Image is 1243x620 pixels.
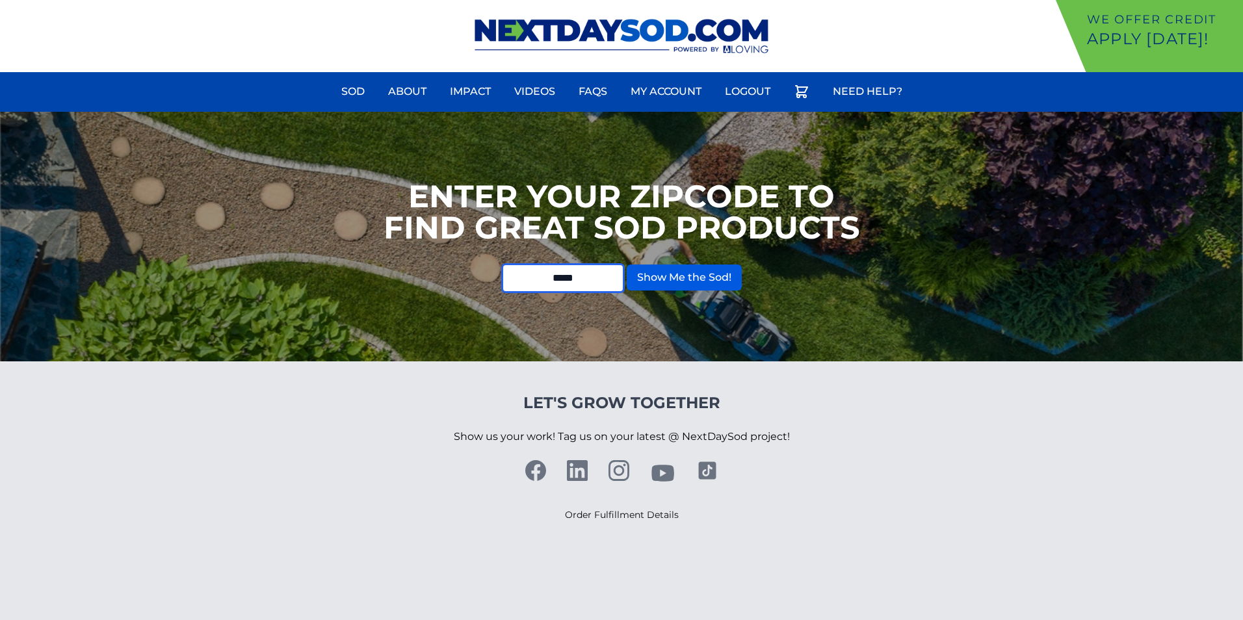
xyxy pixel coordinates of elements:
a: FAQs [571,76,615,107]
button: Show Me the Sod! [627,265,742,291]
p: Show us your work! Tag us on your latest @ NextDaySod project! [454,413,790,460]
a: About [380,76,434,107]
a: Videos [506,76,563,107]
a: Order Fulfillment Details [565,509,679,521]
a: Sod [334,76,373,107]
a: Impact [442,76,499,107]
h4: Let's Grow Together [454,393,790,413]
a: Logout [717,76,778,107]
p: Apply [DATE]! [1087,29,1238,49]
a: Need Help? [825,76,910,107]
p: We offer Credit [1087,10,1238,29]
a: My Account [623,76,709,107]
h1: Enter your Zipcode to Find Great Sod Products [384,181,860,243]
